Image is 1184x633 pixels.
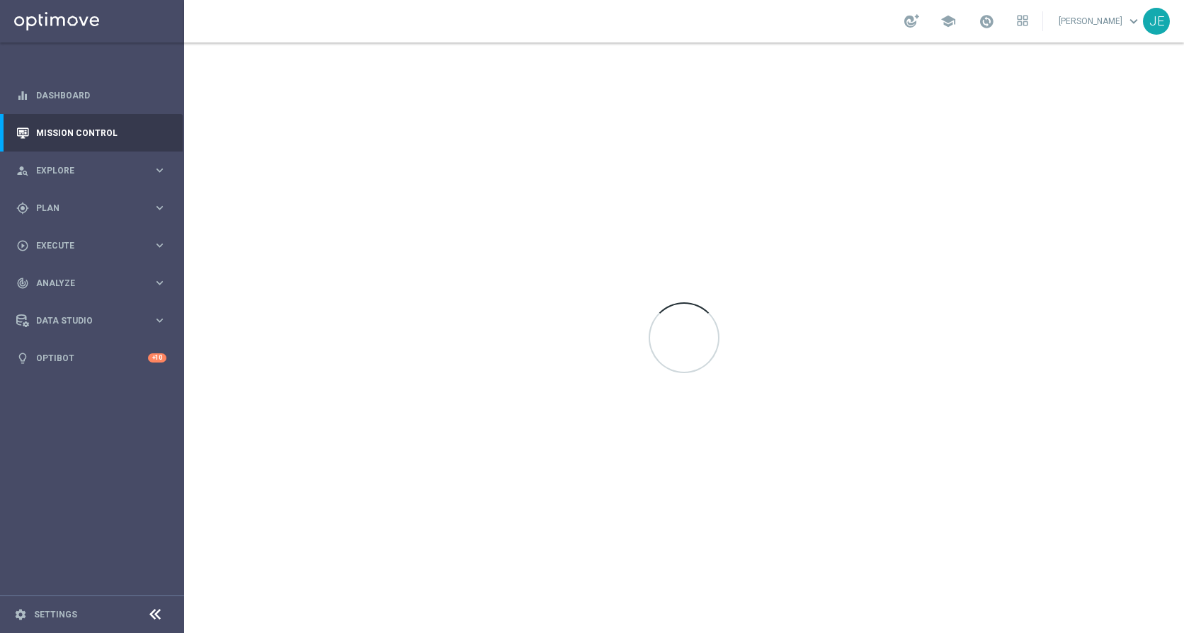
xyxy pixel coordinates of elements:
i: keyboard_arrow_right [153,239,166,252]
i: keyboard_arrow_right [153,276,166,290]
span: Plan [36,204,153,212]
span: Data Studio [36,316,153,325]
i: lightbulb [16,352,29,365]
i: gps_fixed [16,202,29,215]
a: Dashboard [36,76,166,114]
i: keyboard_arrow_right [153,164,166,177]
div: Plan [16,202,153,215]
button: play_circle_outline Execute keyboard_arrow_right [16,240,167,251]
span: Explore [36,166,153,175]
i: keyboard_arrow_right [153,314,166,327]
div: Explore [16,164,153,177]
a: [PERSON_NAME]keyboard_arrow_down [1057,11,1143,32]
button: gps_fixed Plan keyboard_arrow_right [16,203,167,214]
div: Data Studio [16,314,153,327]
div: Analyze [16,277,153,290]
i: equalizer [16,89,29,102]
div: Dashboard [16,76,166,114]
a: Optibot [36,339,148,377]
button: track_changes Analyze keyboard_arrow_right [16,278,167,289]
i: play_circle_outline [16,239,29,252]
button: Mission Control [16,127,167,139]
a: Mission Control [36,114,166,152]
div: JE [1143,8,1170,35]
div: Execute [16,239,153,252]
button: lightbulb Optibot +10 [16,353,167,364]
i: keyboard_arrow_right [153,201,166,215]
button: person_search Explore keyboard_arrow_right [16,165,167,176]
button: Data Studio keyboard_arrow_right [16,315,167,326]
span: keyboard_arrow_down [1126,13,1142,29]
a: Settings [34,610,77,619]
i: track_changes [16,277,29,290]
span: school [940,13,956,29]
button: equalizer Dashboard [16,90,167,101]
div: +10 [148,353,166,363]
div: Optibot [16,339,166,377]
i: person_search [16,164,29,177]
i: settings [14,608,27,621]
span: Analyze [36,279,153,287]
span: Execute [36,241,153,250]
div: Mission Control [16,114,166,152]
